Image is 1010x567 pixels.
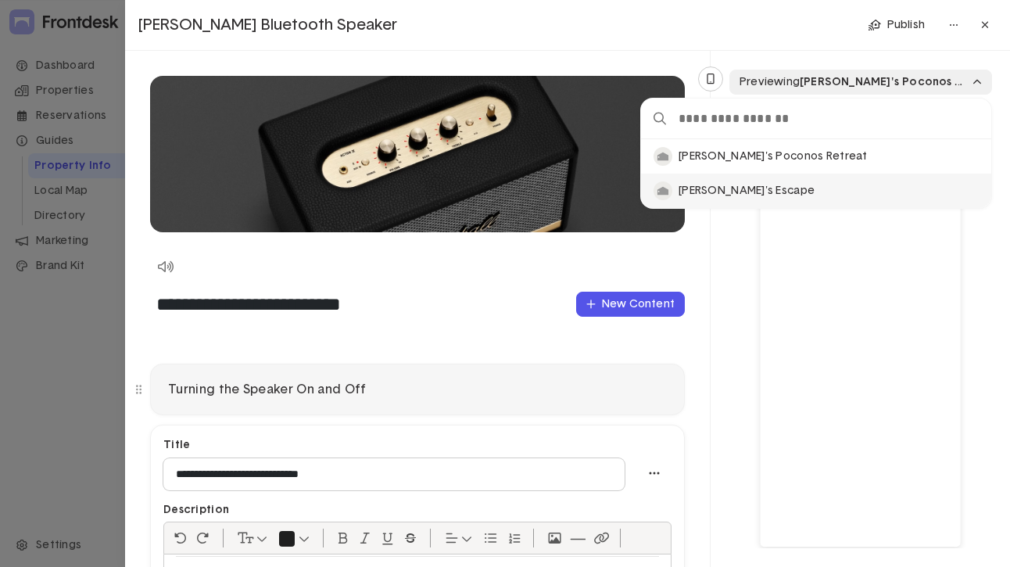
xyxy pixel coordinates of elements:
[641,139,993,208] div: grid
[151,364,684,414] div: Turning the Speaker On and Off
[641,99,991,139] button: dropdown trigger
[641,174,993,208] button: [PERSON_NAME]'s Escape
[679,184,962,198] p: [PERSON_NAME]'s Escape
[576,292,685,317] button: New Content
[163,503,672,517] p: Description
[858,13,935,38] button: Publish
[679,149,962,163] p: [PERSON_NAME]'s Poconos Retreat
[138,15,840,35] p: [PERSON_NAME] Bluetooth Speaker
[163,438,190,452] p: Title
[740,77,966,88] div: Previewing
[641,139,993,174] button: [PERSON_NAME]'s Poconos Retreat
[168,382,667,398] p: Turning the Speaker On and Off
[729,70,992,95] button: dropdown trigger
[800,77,997,88] span: [PERSON_NAME]'s Poconos Retreat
